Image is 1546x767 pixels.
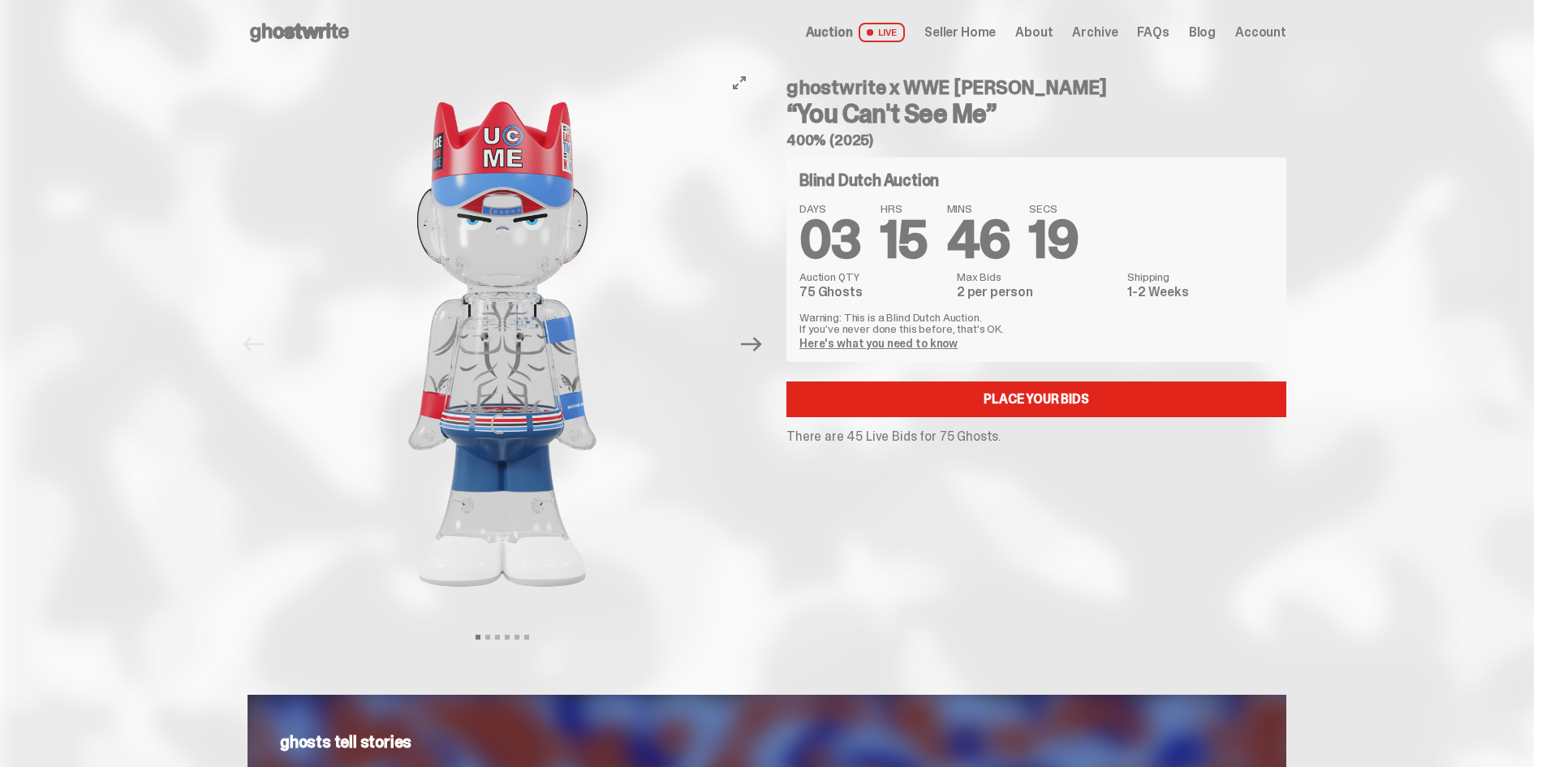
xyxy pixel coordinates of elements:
[734,326,769,362] button: Next
[1189,26,1216,39] a: Blog
[799,286,947,299] dd: 75 Ghosts
[1029,203,1078,214] span: SECS
[1015,26,1053,39] a: About
[279,65,726,623] img: John_Cena_Hero_1.png
[495,635,500,640] button: View slide 3
[280,734,1254,750] p: ghosts tell stories
[947,206,1010,274] span: 46
[806,23,905,42] a: Auction LIVE
[924,26,996,39] a: Seller Home
[799,336,958,351] a: Here's what you need to know
[806,26,853,39] span: Auction
[485,635,490,640] button: View slide 2
[799,271,947,282] dt: Auction QTY
[505,635,510,640] button: View slide 4
[799,312,1273,334] p: Warning: This is a Blind Dutch Auction. If you’ve never done this before, that’s OK.
[957,271,1118,282] dt: Max Bids
[786,101,1286,127] h3: “You Can't See Me”
[730,73,749,93] button: View full-screen
[476,635,480,640] button: View slide 1
[1137,26,1169,39] a: FAQs
[786,381,1286,417] a: Place your Bids
[859,23,905,42] span: LIVE
[1072,26,1118,39] a: Archive
[799,203,861,214] span: DAYS
[786,78,1286,97] h4: ghostwrite x WWE [PERSON_NAME]
[881,203,928,214] span: HRS
[524,635,529,640] button: View slide 6
[1029,206,1078,274] span: 19
[1127,271,1273,282] dt: Shipping
[1235,26,1286,39] a: Account
[799,206,861,274] span: 03
[947,203,1010,214] span: MINS
[786,430,1286,443] p: There are 45 Live Bids for 75 Ghosts.
[1127,286,1273,299] dd: 1-2 Weeks
[957,286,1118,299] dd: 2 per person
[881,206,928,274] span: 15
[515,635,519,640] button: View slide 5
[799,172,939,188] h4: Blind Dutch Auction
[786,133,1286,148] h5: 400% (2025)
